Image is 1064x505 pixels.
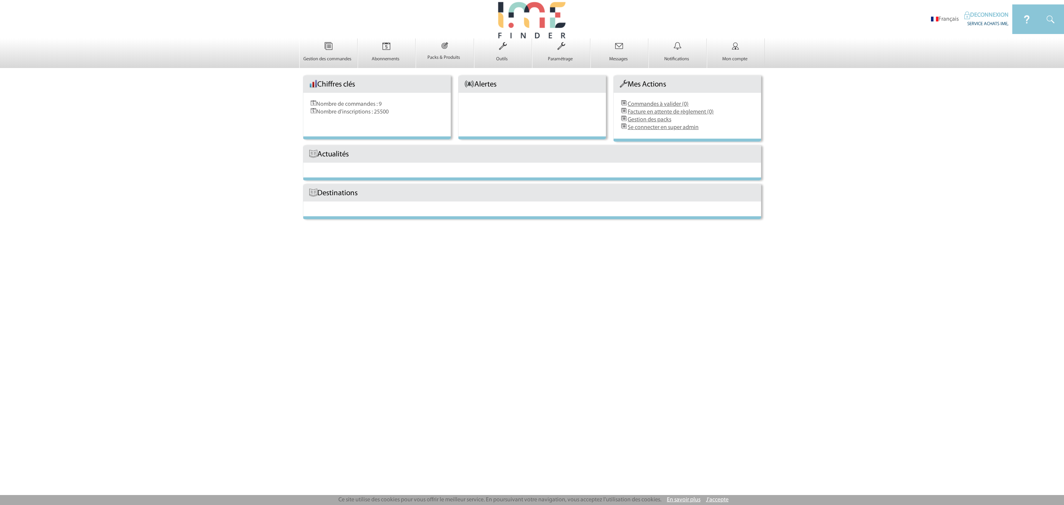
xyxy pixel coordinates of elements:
[416,48,474,61] a: Packs & Produits
[964,12,1009,18] a: DECONNEXION
[1012,4,1041,34] img: IDEAL Meetings & Events
[371,38,402,54] img: Abonnements
[300,50,357,62] a: Gestion des commandes
[707,50,765,62] a: Mon compte
[303,146,761,163] div: Actualités
[488,38,518,54] img: Outils
[464,80,474,88] img: AlerteAccueil.png
[313,38,344,54] img: Gestion des commandes
[303,184,761,201] div: Destinations
[964,19,1009,27] div: SERVICE ACHATS IME,
[474,50,532,62] a: Outils
[474,56,530,62] p: Outils
[614,76,761,93] div: Mes Actions
[620,80,628,88] img: Outils.png
[931,16,959,23] li: Français
[706,497,729,503] a: J'accepte
[628,101,689,107] a: Commandes à valider (0)
[621,100,627,106] img: DemandeDeDevis.png
[649,50,706,62] a: Notifications
[303,93,451,130] div: Nombre de commandes : 9 Nombre d'inscriptions : 25500
[649,56,705,62] p: Notifications
[628,125,699,131] a: Se connecter en super admin
[532,56,588,62] p: Paramétrage
[591,50,648,62] a: Messages
[458,76,606,93] div: Alertes
[430,38,459,52] img: Packs & Produits
[604,38,634,54] img: Messages
[311,100,316,106] img: Evenements.png
[707,56,763,62] p: Mon compte
[964,11,970,19] img: IDEAL Meetings & Events
[416,55,472,61] p: Packs & Produits
[628,109,714,115] a: Facture en attente de règlement (0)
[931,17,938,21] img: fr
[621,123,627,129] img: DemandeDeDevis.png
[358,50,416,62] a: Abonnements
[311,108,316,113] img: Evenements.png
[338,497,661,503] span: Ce site utilise des cookies pour vous offrir le meilleur service. En poursuivant votre navigation...
[720,38,751,54] img: Mon compte
[546,38,576,54] img: Paramétrage
[628,117,671,123] a: Gestion des packs
[1041,4,1064,34] img: IDEAL Meetings & Events
[621,116,627,121] img: DemandeDeDevis.png
[300,56,355,62] p: Gestion des commandes
[309,150,317,158] img: Livre.png
[358,56,414,62] p: Abonnements
[621,108,627,113] img: DemandeDeDevis.png
[309,189,317,197] img: Livre.png
[309,80,317,88] img: histo.png
[667,497,700,503] a: En savoir plus
[303,76,451,93] div: Chiffres clés
[532,50,590,62] a: Paramétrage
[591,56,647,62] p: Messages
[662,38,693,54] img: Notifications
